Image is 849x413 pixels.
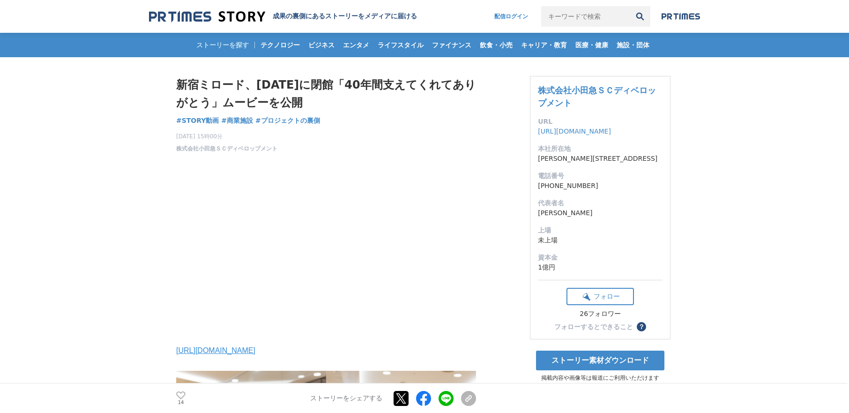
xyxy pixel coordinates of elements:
img: 成果の裏側にあるストーリーをメディアに届ける [149,10,265,23]
a: #STORY動画 [176,116,219,126]
a: #商業施設 [221,116,253,126]
a: 株式会社小田急ＳＣディベロップメント [538,85,656,108]
div: フォローするとできること [554,323,633,330]
a: 飲食・小売 [476,33,516,57]
button: 検索 [630,6,650,27]
span: ？ [638,323,645,330]
a: ストーリー素材ダウンロード [536,351,664,370]
a: [URL][DOMAIN_NAME] [176,346,255,354]
a: キャリア・教育 [517,33,571,57]
span: #STORY動画 [176,116,219,125]
span: 飲食・小売 [476,41,516,49]
dd: [PHONE_NUMBER] [538,181,663,191]
span: エンタメ [339,41,373,49]
a: #プロジェクトの裏側 [255,116,320,126]
dd: 1億円 [538,263,663,272]
a: 医療・健康 [572,33,612,57]
a: ビジネス [305,33,338,57]
div: 26フォロワー [566,310,634,318]
dt: URL [538,117,663,127]
p: ストーリーをシェアする [310,394,382,403]
a: エンタメ [339,33,373,57]
dd: [PERSON_NAME] [538,208,663,218]
a: ファイナンス [428,33,475,57]
a: 配信ログイン [485,6,537,27]
p: 14 [176,400,186,405]
a: 成果の裏側にあるストーリーをメディアに届ける 成果の裏側にあるストーリーをメディアに届ける [149,10,417,23]
a: 施設・団体 [613,33,653,57]
button: フォロー [566,288,634,305]
span: [DATE] 15時00分 [176,132,277,141]
dt: 本社所在地 [538,144,663,154]
dt: 上場 [538,225,663,235]
a: 株式会社小田急ＳＣディベロップメント [176,144,277,153]
p: 掲載内容や画像等は報道にご利用いただけます [530,374,670,382]
button: ？ [637,322,646,331]
h1: 新宿ミロード、[DATE]に閉館「40年間支えてくれてありがとう」ムービーを公開 [176,76,476,112]
span: ライフスタイル [374,41,427,49]
dd: [PERSON_NAME][STREET_ADDRESS] [538,154,663,164]
span: 施設・団体 [613,41,653,49]
span: ファイナンス [428,41,475,49]
input: キーワードで検索 [541,6,630,27]
h2: 成果の裏側にあるストーリーをメディアに届ける [273,12,417,21]
span: キャリア・教育 [517,41,571,49]
a: ライフスタイル [374,33,427,57]
span: ビジネス [305,41,338,49]
dd: 未上場 [538,235,663,245]
dt: 電話番号 [538,171,663,181]
span: テクノロジー [257,41,304,49]
a: テクノロジー [257,33,304,57]
span: #プロジェクトの裏側 [255,116,320,125]
a: [URL][DOMAIN_NAME] [538,128,611,135]
span: #商業施設 [221,116,253,125]
dt: 資本金 [538,253,663,263]
span: 医療・健康 [572,41,612,49]
img: prtimes [662,13,700,20]
dt: 代表者名 [538,198,663,208]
